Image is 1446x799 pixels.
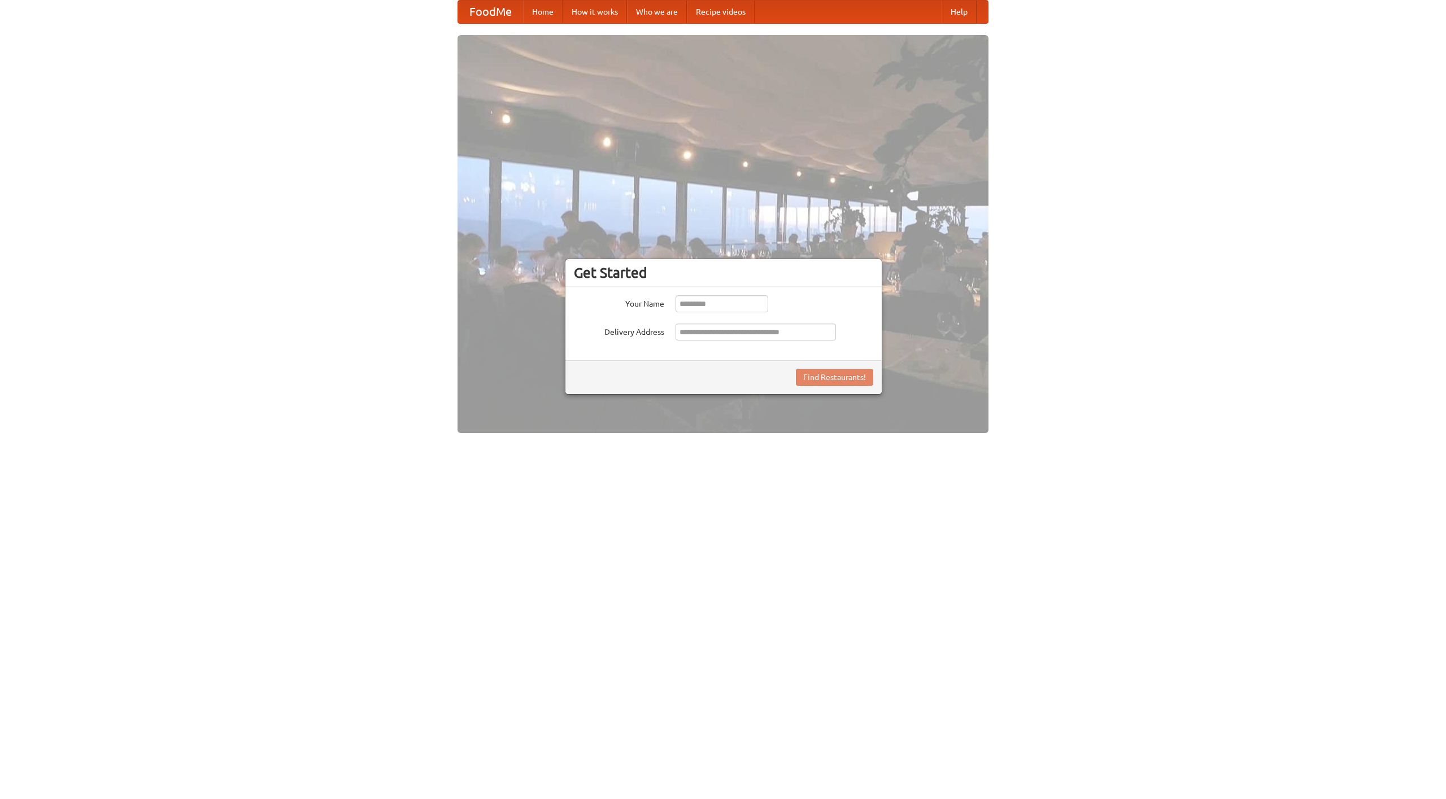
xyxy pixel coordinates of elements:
a: Who we are [627,1,687,23]
label: Your Name [574,295,664,309]
h3: Get Started [574,264,873,281]
label: Delivery Address [574,324,664,338]
a: How it works [563,1,627,23]
a: FoodMe [458,1,523,23]
button: Find Restaurants! [796,369,873,386]
a: Recipe videos [687,1,755,23]
a: Home [523,1,563,23]
a: Help [942,1,977,23]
